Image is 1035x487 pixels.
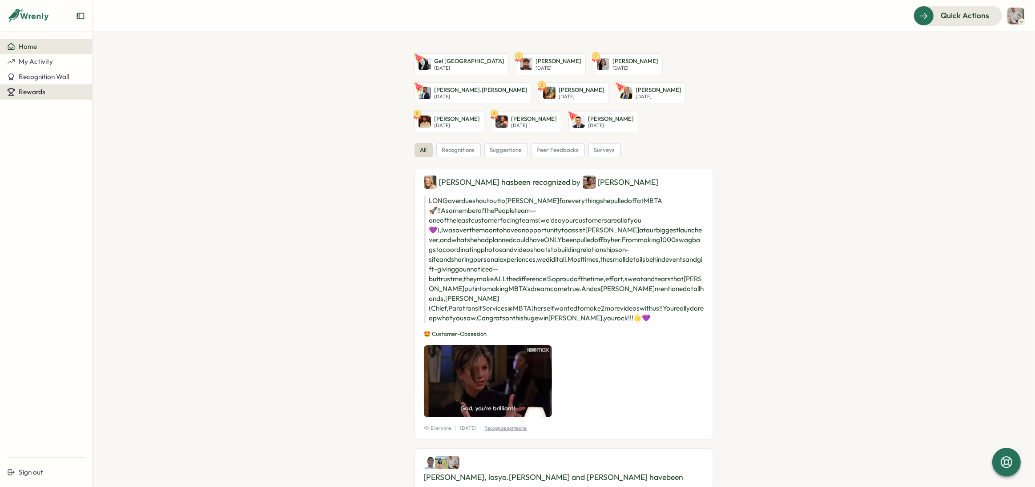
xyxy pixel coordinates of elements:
a: 2Manuel Gonzalez[PERSON_NAME][DATE] [415,111,484,133]
p: [PERSON_NAME] [435,115,480,123]
p: 🤩 Customer-Obsession [424,330,704,338]
p: [PERSON_NAME] [511,115,557,123]
span: recognitions [442,146,475,154]
span: suggestions [490,146,522,154]
span: all [420,146,427,154]
p: [PERSON_NAME] [636,86,682,94]
img: Felipe Ohlweiler [446,456,459,469]
p: [DATE] [613,65,659,71]
a: ken.gayle[PERSON_NAME].[PERSON_NAME][DATE] [415,82,532,104]
a: 1Olivia Gauthier[PERSON_NAME][DATE] [593,53,663,75]
p: [PERSON_NAME].[PERSON_NAME] [435,86,528,94]
button: Quick Actions [914,6,1002,25]
img: ken.gayle [419,87,431,99]
img: Daniela Giraldo [543,87,556,99]
p: | [480,424,481,432]
a: Matt Savel[PERSON_NAME][DATE] [568,111,638,133]
p: [DATE] [559,94,605,100]
a: Afke Wolczyk[PERSON_NAME][DATE] [616,82,686,104]
img: Gel San Diego [419,58,431,70]
img: Matt Savel [572,116,585,128]
p: Gel [GEOGRAPHIC_DATA] [435,57,505,65]
p: [DATE] [460,424,476,432]
span: Sign out [19,468,43,476]
img: Manuel Gonzalez [419,116,431,128]
span: peer feedbacks [537,146,579,154]
img: Olivia Gauthier [597,58,609,70]
p: [DATE] [588,123,634,128]
span: surveys [594,146,615,154]
img: Felipe Ohlweiler [1007,8,1024,24]
button: Expand sidebar [76,12,85,20]
div: [PERSON_NAME] has been recognized by [424,176,704,189]
p: [PERSON_NAME] [613,57,659,65]
text: 1 [518,53,520,59]
span: Everyone [424,424,452,432]
p: [PERSON_NAME] [536,57,582,65]
text: 2 [416,110,419,116]
text: 2 [493,110,495,116]
p: [PERSON_NAME] [588,115,634,123]
p: [PERSON_NAME] [559,86,605,94]
p: [DATE] [435,65,505,71]
a: 1Rob Salewytsch[PERSON_NAME][DATE] [516,53,586,75]
img: lasya.chitla [435,456,448,469]
img: Adrian Pidor [424,456,437,469]
div: [PERSON_NAME] [583,176,659,189]
img: Valentina Nunez [495,116,508,128]
p: [DATE] [536,65,582,71]
text: 2 [540,81,543,88]
img: Isabella [424,176,437,189]
span: My Activity [19,57,53,66]
a: 2Valentina Nunez[PERSON_NAME][DATE] [491,111,561,133]
p: [DATE] [511,123,557,128]
p: [DATE] [636,94,682,100]
span: Rewards [19,88,45,96]
text: 1 [595,53,596,59]
img: Rob Salewytsch [520,58,532,70]
p: | [455,424,457,432]
p: Recognize someone [485,424,527,432]
p: [DATE] [435,123,480,128]
p: LONG overdue shoutout to [PERSON_NAME] for everything she pulled off at MBTA 🚀!! As a member of t... [424,196,704,323]
span: Home [19,42,37,51]
a: Gel San DiegoGel [GEOGRAPHIC_DATA][DATE] [415,53,509,75]
span: Recognition Wall [19,72,69,81]
a: 2Daniela Giraldo[PERSON_NAME][DATE] [539,82,609,104]
span: Quick Actions [941,10,989,21]
img: Afke Wolczyk [620,87,632,99]
img: Shelby Perera [583,176,596,189]
img: Recognition Image [424,345,552,417]
p: [DATE] [435,94,528,100]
